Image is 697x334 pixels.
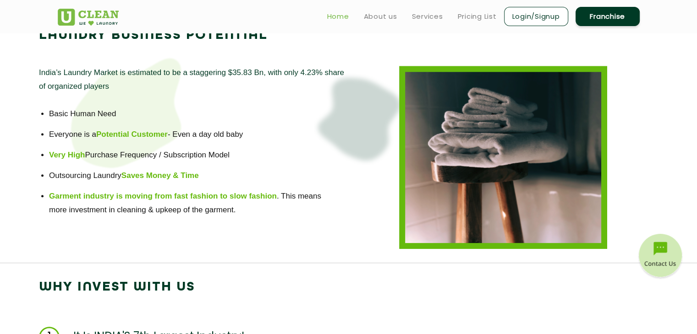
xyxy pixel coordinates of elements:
a: Home [327,11,349,22]
b: Very High [49,151,85,159]
li: Outsourcing Laundry [49,169,339,183]
p: LAUNDRY BUSINESS POTENTIAL [39,25,268,47]
b: Garment industry is moving from fast fashion to slow fashion [49,192,277,200]
img: laundry-business [399,66,607,249]
a: About us [364,11,397,22]
p: India’s Laundry Market is estimated to be a staggering $35.83 Bn, with only 4.23% share of organi... [39,66,349,93]
img: contact-btn [637,234,683,280]
li: Basic Human Need [49,107,339,121]
b: Saves Money & Time [121,171,199,180]
a: Franchise [576,7,640,26]
li: Purchase Frequency / Subscription Model [49,148,339,162]
a: Pricing List [458,11,497,22]
b: Potential Customer [96,130,168,139]
p: WHY INVEST WITH US [39,276,195,298]
a: Services [412,11,443,22]
li: . This means more investment in cleaning & upkeep of the garment. [49,189,339,217]
a: Login/Signup [504,7,568,26]
img: UClean Laundry and Dry Cleaning [58,9,119,26]
li: Everyone is a - Even a day old baby [49,128,339,141]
